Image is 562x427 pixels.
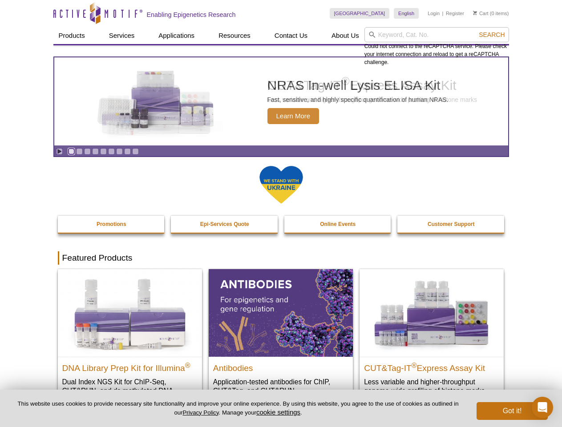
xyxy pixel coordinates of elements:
[213,377,348,395] p: Application-tested antibodies for ChIP, CUT&Tag, and CUT&RUN.
[364,27,509,42] input: Keyword, Cat. No.
[360,269,504,404] a: CUT&Tag-IT® Express Assay Kit CUT&Tag-IT®Express Assay Kit Less variable and higher-throughput ge...
[58,251,505,265] h2: Featured Products
[62,359,198,373] h2: DNA Library Prep Kit for Illumina
[364,27,509,66] div: Could not connect to the reCAPTCHA service. Please check your internet connection and reload to g...
[428,10,440,16] a: Login
[153,27,200,44] a: Applications
[108,148,115,155] a: Go to slide 6
[428,221,474,227] strong: Customer Support
[256,408,300,416] button: cookie settings
[394,8,419,19] a: English
[68,148,75,155] a: Go to slide 1
[14,400,462,417] p: This website uses cookies to provide necessary site functionality and improve your online experie...
[213,359,348,373] h2: Antibodies
[58,216,166,233] a: Promotions
[147,11,236,19] h2: Enabling Epigenetics Research
[412,361,417,369] sup: ®
[58,269,202,413] a: DNA Library Prep Kit for Illumina DNA Library Prep Kit for Illumina® Dual Index NGS Kit for ChIP-...
[213,27,256,44] a: Resources
[124,148,131,155] a: Go to slide 8
[473,11,477,15] img: Your Cart
[83,52,230,150] img: CUT&Tag-IT Express Assay Kit
[364,377,499,395] p: Less variable and higher-throughput genome-wide profiling of histone marks​.
[476,31,507,39] button: Search
[76,148,83,155] a: Go to slide 2
[100,148,107,155] a: Go to slide 5
[92,148,99,155] a: Go to slide 4
[364,359,499,373] h2: CUT&Tag-IT Express Assay Kit
[442,8,444,19] li: |
[62,377,198,404] p: Dual Index NGS Kit for ChIP-Seq, CUT&RUN, and ds methylated DNA assays.
[446,10,464,16] a: Register
[532,397,553,418] div: Open Intercom Messenger
[360,269,504,356] img: CUT&Tag-IT® Express Assay Kit
[269,27,313,44] a: Contact Us
[116,148,123,155] a: Go to slide 7
[259,165,303,205] img: We Stand With Ukraine
[84,148,91,155] a: Go to slide 3
[132,148,139,155] a: Go to slide 9
[185,361,190,369] sup: ®
[54,57,508,145] article: CUT&Tag-IT Express Assay Kit
[473,10,489,16] a: Cart
[53,27,90,44] a: Products
[477,402,548,420] button: Got it!
[267,108,319,124] span: Learn More
[397,216,505,233] a: Customer Support
[54,57,508,145] a: CUT&Tag-IT Express Assay Kit CUT&Tag-IT®Express Assay Kit Less variable and higher-throughput gen...
[267,79,477,92] h2: CUT&Tag-IT Express Assay Kit
[330,8,390,19] a: [GEOGRAPHIC_DATA]
[326,27,364,44] a: About Us
[171,216,279,233] a: Epi-Services Quote
[267,96,477,104] p: Less variable and higher-throughput genome-wide profiling of histone marks
[479,31,505,38] span: Search
[284,216,392,233] a: Online Events
[56,148,63,155] a: Toggle autoplay
[182,409,218,416] a: Privacy Policy
[341,75,349,87] sup: ®
[104,27,140,44] a: Services
[97,221,126,227] strong: Promotions
[58,269,202,356] img: DNA Library Prep Kit for Illumina
[209,269,353,356] img: All Antibodies
[320,221,356,227] strong: Online Events
[209,269,353,404] a: All Antibodies Antibodies Application-tested antibodies for ChIP, CUT&Tag, and CUT&RUN.
[200,221,249,227] strong: Epi-Services Quote
[473,8,509,19] li: (0 items)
